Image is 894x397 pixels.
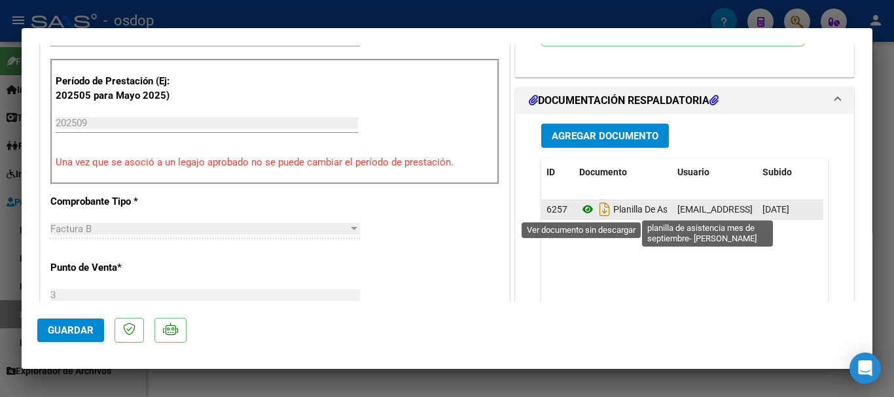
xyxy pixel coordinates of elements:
datatable-header-cell: Usuario [672,158,757,186]
p: Comprobante Tipo * [50,194,185,209]
datatable-header-cell: ID [541,158,574,186]
span: [EMAIL_ADDRESS][DOMAIN_NAME] - CET COLORES [677,204,888,215]
span: ID [546,167,555,177]
div: DOCUMENTACIÓN RESPALDATORIA [516,114,853,385]
span: Guardar [48,324,94,336]
span: Planilla De Asistencia Mes De Septiembre- [PERSON_NAME] [579,204,853,215]
p: Punto de Venta [50,260,185,275]
span: Agregar Documento [552,130,658,142]
span: [DATE] [762,204,789,215]
i: Descargar documento [596,199,613,220]
datatable-header-cell: Documento [574,158,672,186]
datatable-header-cell: Subido [757,158,823,186]
div: Open Intercom Messenger [849,353,881,384]
span: Documento [579,167,627,177]
button: Agregar Documento [541,124,669,148]
p: Una vez que se asoció a un legajo aprobado no se puede cambiar el período de prestación. [56,155,494,170]
span: Factura B [50,223,92,235]
button: Guardar [37,319,104,342]
span: 6257 [546,204,567,215]
p: Período de Prestación (Ej: 202505 para Mayo 2025) [56,74,187,103]
mat-expansion-panel-header: DOCUMENTACIÓN RESPALDATORIA [516,88,853,114]
span: Usuario [677,167,709,177]
datatable-header-cell: Acción [823,158,888,186]
span: Subido [762,167,792,177]
h1: DOCUMENTACIÓN RESPALDATORIA [529,93,719,109]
